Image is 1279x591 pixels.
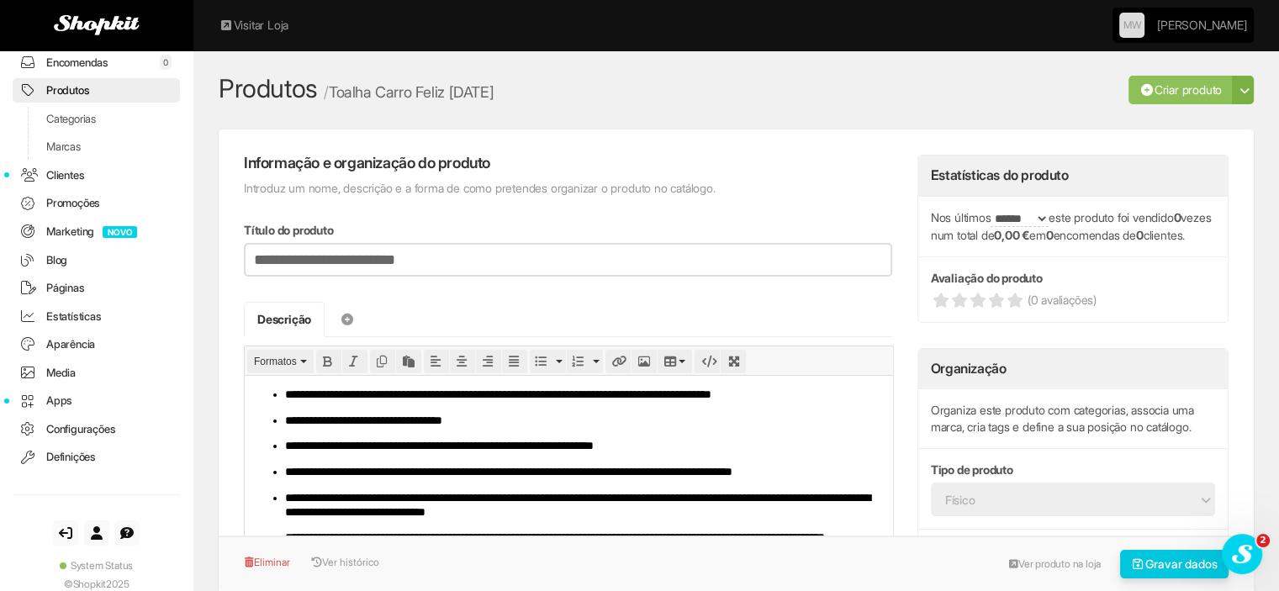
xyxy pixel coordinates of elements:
[502,350,527,373] div: Justify
[1157,8,1246,42] a: [PERSON_NAME]
[396,350,421,373] div: Paste
[219,73,318,103] a: Produtos
[254,356,297,367] span: Formatos
[13,276,180,300] a: Páginas
[931,361,1007,377] h3: Organização
[1120,550,1229,578] button: Gravar dados
[13,248,180,272] a: Blog
[13,332,180,356] a: Aparência
[695,350,720,373] div: Source code
[658,350,693,373] div: Table
[605,350,631,373] div: Insert/edit link
[1028,292,1097,309] span: (0 avaliações)
[1119,13,1144,38] a: MW
[244,155,892,171] h4: Informação e organização do produto
[53,520,78,546] a: Sair
[303,550,380,575] button: Ver histórico
[160,55,172,70] span: 0
[931,291,1215,309] a: (0 avaliações)
[73,578,107,590] a: Shopkit
[13,135,180,159] a: Marcas
[244,180,892,197] p: Introduz um nome, descrição e a forma de como pretendes organizar o produto no catálogo.
[316,350,341,373] div: Bold
[244,302,325,337] a: Descrição
[244,550,299,575] button: Eliminar
[567,350,603,373] div: Numbered list
[13,163,180,187] a: Clientes
[13,445,180,469] a: Definições
[114,520,140,546] a: Suporte
[994,228,1029,242] strong: 0,00 €
[13,558,180,573] a: System Status
[13,304,180,329] a: Estatísticas
[340,314,355,325] i: Adicionar separador
[103,226,137,238] span: NOVO
[13,107,180,131] a: Categorias
[945,484,1179,516] span: Físico
[721,350,746,373] div: Fullscreen
[370,350,395,373] div: Copy
[13,50,180,75] a: Encomendas0
[530,350,566,373] div: Bullet list
[424,350,449,373] div: Align left
[1000,551,1110,577] a: Ver produto na loja
[13,388,180,413] a: Apps
[1136,228,1144,242] strong: 0
[13,191,180,215] a: Promoções
[71,559,133,572] span: System Status
[342,350,367,373] div: Italic
[1046,228,1054,242] strong: 0
[931,270,1043,287] label: Avaliação do produto
[1256,534,1270,547] span: 2
[13,361,180,385] a: Media
[13,417,180,441] a: Configurações
[84,520,109,546] a: Conta
[324,83,329,101] span: /
[931,462,1013,478] label: Tipo de produto
[632,350,657,373] div: Insert/edit image
[450,350,475,373] div: Align center
[64,578,129,590] span: © 2025
[476,350,501,373] div: Align right
[324,83,494,101] small: Toalha Carro Feliz [DATE]
[1128,76,1233,104] a: Criar produto
[13,78,180,103] a: Produtos
[13,219,180,244] a: MarketingNOVO
[931,402,1215,435] p: Organiza este produto com categorias, associa uma marca, cria tags e define a sua posição no catá...
[1222,534,1262,574] iframe: Intercom live chat
[931,168,1069,183] h3: Estatísticas do produto
[1173,210,1181,224] strong: 0
[54,15,140,35] img: Shopkit
[219,17,288,34] a: Visitar Loja
[931,209,1215,244] p: Nos últimos este produto foi vendido vezes num total de em encomendas de clientes.
[244,222,334,239] label: Título do produto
